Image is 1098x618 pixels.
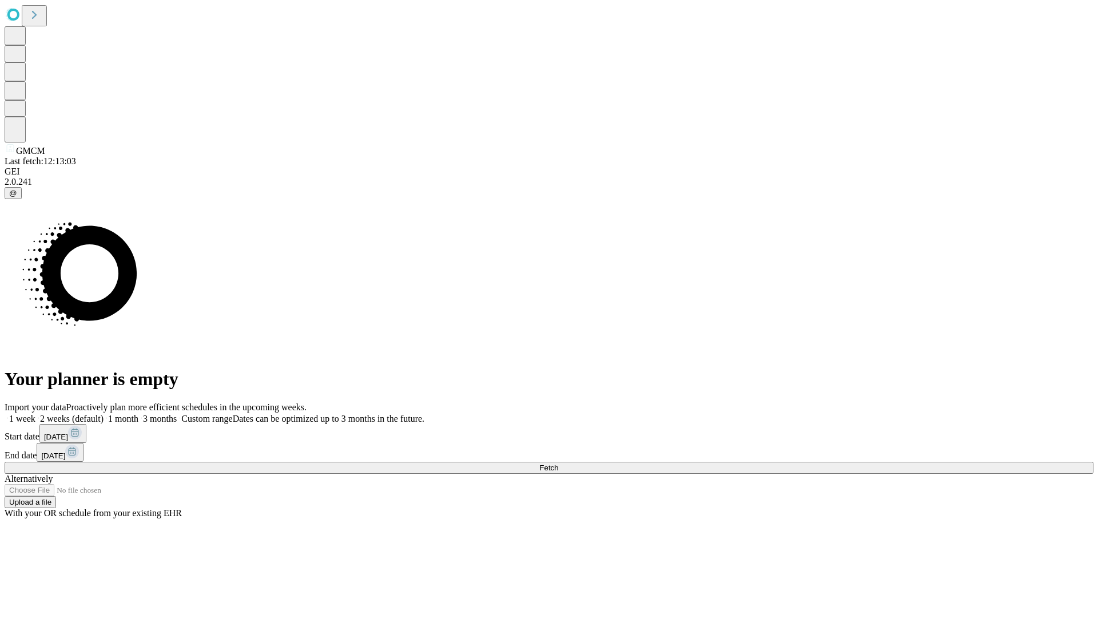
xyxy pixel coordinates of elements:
[5,496,56,508] button: Upload a file
[5,177,1093,187] div: 2.0.241
[41,451,65,460] span: [DATE]
[44,433,68,441] span: [DATE]
[143,414,177,423] span: 3 months
[16,146,45,156] span: GMCM
[5,187,22,199] button: @
[539,463,558,472] span: Fetch
[108,414,138,423] span: 1 month
[233,414,424,423] span: Dates can be optimized up to 3 months in the future.
[5,402,66,412] span: Import your data
[37,443,83,462] button: [DATE]
[39,424,86,443] button: [DATE]
[9,189,17,197] span: @
[9,414,35,423] span: 1 week
[5,156,76,166] span: Last fetch: 12:13:03
[5,167,1093,177] div: GEI
[66,402,307,412] span: Proactively plan more efficient schedules in the upcoming weeks.
[5,424,1093,443] div: Start date
[5,474,53,484] span: Alternatively
[5,369,1093,390] h1: Your planner is empty
[5,443,1093,462] div: End date
[40,414,104,423] span: 2 weeks (default)
[181,414,232,423] span: Custom range
[5,462,1093,474] button: Fetch
[5,508,182,518] span: With your OR schedule from your existing EHR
